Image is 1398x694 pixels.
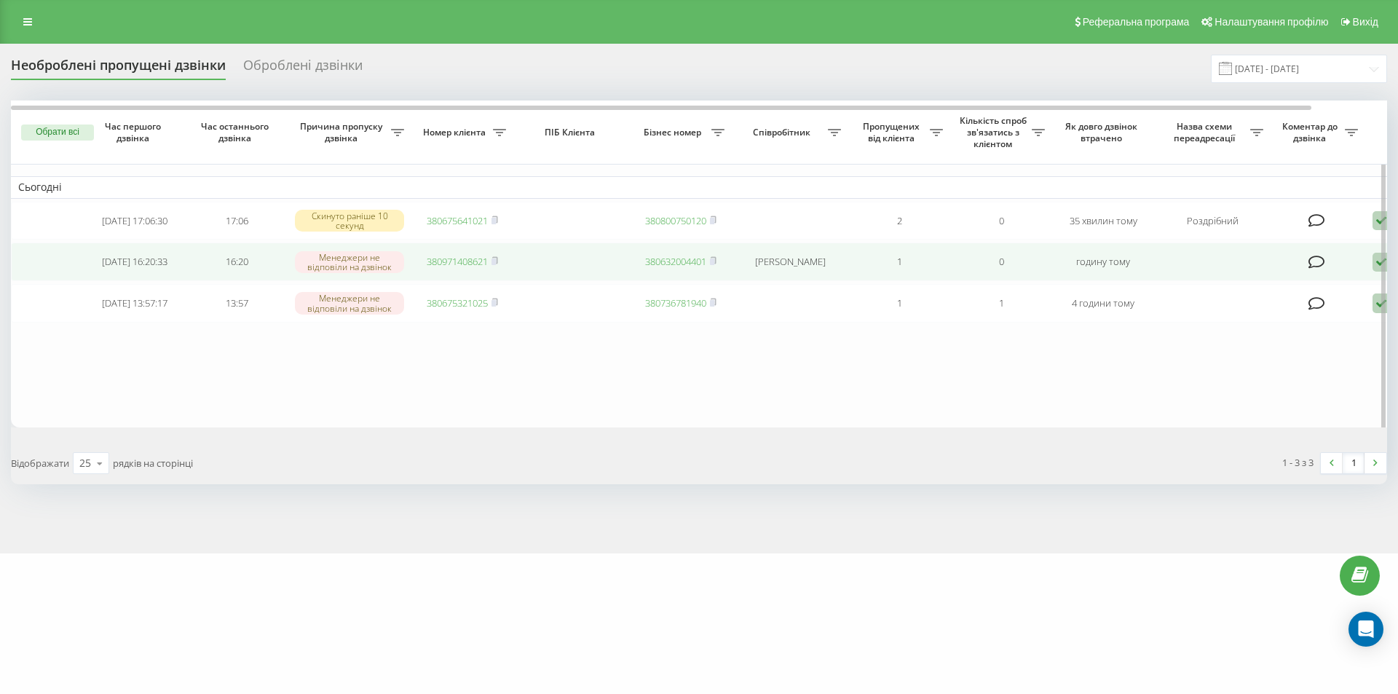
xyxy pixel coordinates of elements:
td: годину тому [1052,242,1154,281]
span: Як довго дзвінок втрачено [1064,121,1142,143]
td: 1 [848,284,950,323]
td: 0 [950,242,1052,281]
span: Причина пропуску дзвінка [295,121,391,143]
td: [PERSON_NAME] [732,242,848,281]
a: 380675641021 [427,214,488,227]
a: 380632004401 [645,255,706,268]
td: 0 [950,202,1052,240]
div: Open Intercom Messenger [1348,612,1383,647]
span: Співробітник [739,127,828,138]
div: Оброблені дзвінки [243,58,363,80]
a: 380675321025 [427,296,488,309]
td: 13:57 [186,284,288,323]
td: [DATE] 17:06:30 [84,202,186,240]
a: 1 [1343,453,1365,473]
span: Час першого дзвінка [95,121,174,143]
span: Вихід [1353,16,1378,28]
span: Пропущених від клієнта [856,121,930,143]
div: Необроблені пропущені дзвінки [11,58,226,80]
span: ПІБ Клієнта [526,127,617,138]
span: Налаштування профілю [1215,16,1328,28]
td: 17:06 [186,202,288,240]
div: Менеджери не відповіли на дзвінок [295,292,404,314]
td: Роздрібний [1154,202,1271,240]
a: 380800750120 [645,214,706,227]
span: Коментар до дзвінка [1278,121,1345,143]
td: 1 [848,242,950,281]
span: Кількість спроб зв'язатись з клієнтом [957,115,1032,149]
td: [DATE] 13:57:17 [84,284,186,323]
span: Реферальна програма [1083,16,1190,28]
div: Менеджери не відповіли на дзвінок [295,251,404,273]
span: Час останнього дзвінка [197,121,276,143]
span: Назва схеми переадресації [1161,121,1250,143]
td: [DATE] 16:20:33 [84,242,186,281]
td: 35 хвилин тому [1052,202,1154,240]
td: 16:20 [186,242,288,281]
a: 380736781940 [645,296,706,309]
span: рядків на сторінці [113,457,193,470]
div: 25 [79,456,91,470]
td: 2 [848,202,950,240]
div: Скинуто раніше 10 секунд [295,210,404,232]
button: Обрати всі [21,125,94,141]
td: 1 [950,284,1052,323]
a: 380971408621 [427,255,488,268]
span: Бізнес номер [637,127,711,138]
span: Номер клієнта [419,127,493,138]
td: 4 години тому [1052,284,1154,323]
div: 1 - 3 з 3 [1282,455,1314,470]
span: Відображати [11,457,69,470]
